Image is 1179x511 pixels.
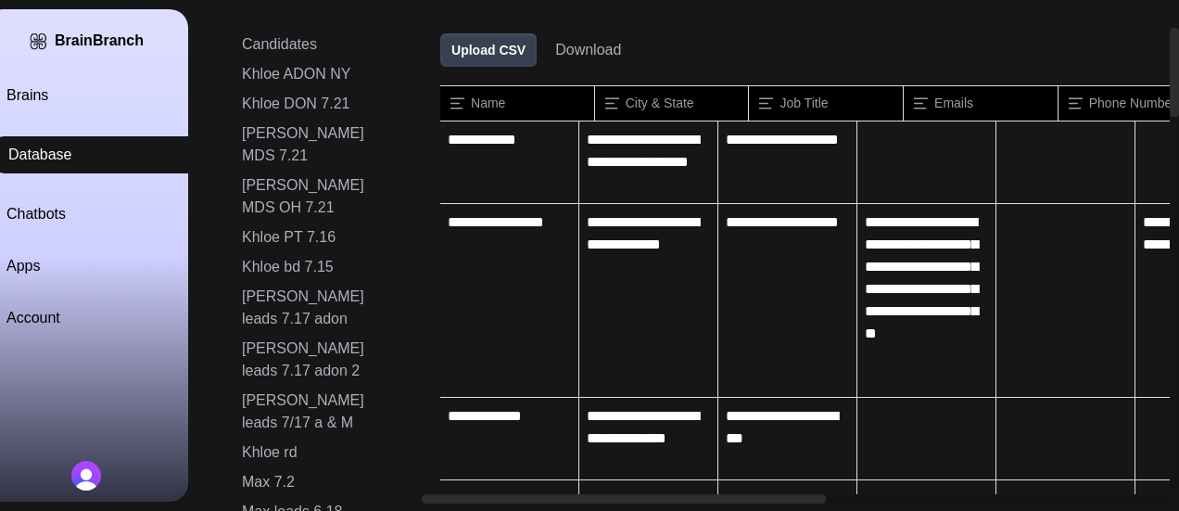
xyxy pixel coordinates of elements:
[6,84,210,107] a: Brains
[242,122,398,167] div: [PERSON_NAME] MDS 7.21
[440,33,537,67] button: Upload CSV
[242,286,398,330] div: [PERSON_NAME] leads 7.17 adon
[242,338,398,382] div: [PERSON_NAME] leads 7.17 adon 2
[242,390,398,434] div: [PERSON_NAME] leads 7/17 a & M
[55,32,144,50] div: BrainBranch
[242,93,398,115] div: Khloe DON 7.21
[242,471,398,493] div: Max 7.2
[242,174,398,219] div: [PERSON_NAME] MDS OH 7.21
[71,461,101,491] button: Open user button
[242,226,398,249] div: Khloe PT 7.16
[6,255,210,277] a: Apps
[242,33,398,56] div: Candidates
[749,86,903,121] div: Job Title
[440,86,594,121] div: Name
[242,441,398,464] div: Khloe rd
[242,63,398,85] div: Khloe ADON NY
[595,86,749,121] div: City & State
[6,307,210,329] a: Account
[555,39,621,61] button: Download
[904,86,1058,121] div: Emails
[6,203,210,225] a: Chatbots
[29,32,47,51] img: BrainBranch Logo
[242,256,398,278] div: Khloe bd 7.15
